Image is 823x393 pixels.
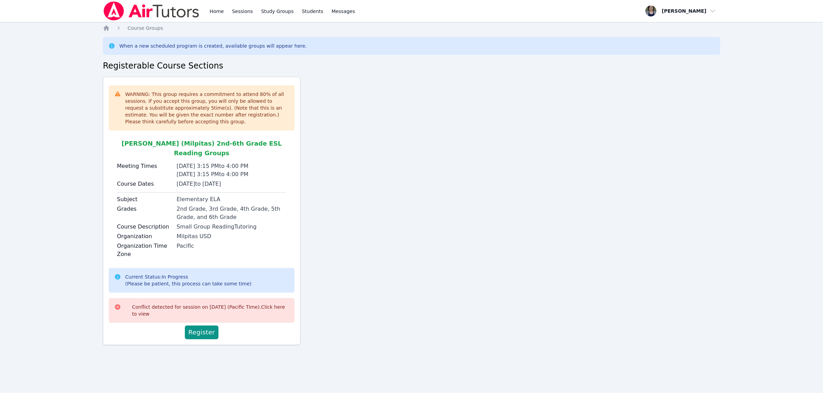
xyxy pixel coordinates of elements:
label: Meeting Times [117,162,172,170]
h2: Registerable Course Sections [103,60,720,71]
span: [PERSON_NAME] (Milpitas) 2nd-6th Grade ESL Reading Groups [122,140,282,157]
label: Organization Time Zone [117,242,172,258]
label: Organization [117,232,172,241]
a: Course Groups [128,25,163,32]
div: Small Group ReadingTutoring [177,223,286,231]
span: Messages [332,8,355,15]
div: 2nd Grade, 3rd Grade, 4th Grade, 5th Grade, and 6th Grade [177,205,286,221]
div: Milpitas USD [177,232,286,241]
div: WARNING: This group requires a commitment to attend 80 % of all sessions. If you accept this grou... [125,91,289,125]
img: Air Tutors [103,1,200,21]
label: Grades [117,205,172,213]
nav: Breadcrumb [103,25,720,32]
button: Register [185,326,218,339]
div: Pacific [177,242,286,250]
div: [DATE] 3:15 PM to 4:00 PM [177,170,286,179]
label: Course Description [117,223,172,231]
div: [DATE] 3:15 PM to 4:00 PM [177,162,286,170]
div: [DATE] to [DATE] [177,180,286,188]
div: Conflict detected for session on [DATE] (Pacific Time). [132,304,289,317]
label: Course Dates [117,180,172,188]
div: Elementary ELA [177,195,286,204]
span: Course Groups [128,25,163,31]
span: Register [188,328,215,337]
div: When a new scheduled program is created, available groups will appear here. [119,42,307,49]
div: Current Status: In Progress (Please be patient, this process can take some time) [125,273,251,287]
label: Subject [117,195,172,204]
